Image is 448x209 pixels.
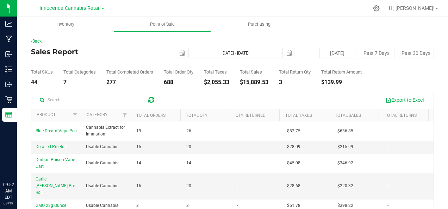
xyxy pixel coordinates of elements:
[114,17,211,32] a: Point of Sale
[387,160,388,166] span: -
[136,144,141,150] span: 15
[5,96,12,103] inline-svg: Retail
[387,183,388,189] span: -
[31,70,53,74] div: Total SKUs
[287,144,300,150] span: $28.09
[136,113,166,118] a: Total Orders
[285,113,312,118] a: Total Taxes
[372,5,381,12] div: Manage settings
[387,202,388,209] span: -
[86,202,118,209] span: Usable Cannabis
[240,70,268,74] div: Total Sales
[31,80,53,85] div: 44
[136,202,139,209] span: 3
[31,39,42,44] a: Back
[177,48,187,58] span: select
[204,70,229,74] div: Total Taxes
[186,183,191,189] span: 20
[69,109,81,121] a: Filter
[47,21,84,27] span: Inventory
[186,113,207,118] a: Total Qty
[36,144,67,149] span: Derailed Pre Roll
[36,203,66,208] span: GMO 28g Ounce
[5,81,12,88] inline-svg: Outbound
[5,51,12,58] inline-svg: Inbound
[287,183,300,189] span: $28.68
[337,128,353,134] span: $636.85
[321,70,362,74] div: Total Return Amount
[136,183,141,189] span: 16
[398,48,434,58] button: Past 30 Days
[337,144,353,150] span: $215.99
[37,112,56,117] a: Product
[3,201,14,206] p: 08/19
[36,128,77,133] span: Blue Dream Vape Pen
[385,113,417,118] a: Total Returns
[381,94,428,106] button: Export to Excel
[319,48,355,58] button: [DATE]
[5,20,12,27] inline-svg: Analytics
[136,128,141,134] span: 19
[211,17,308,32] a: Purchasing
[287,128,300,134] span: $82.75
[63,80,96,85] div: 7
[389,5,435,11] span: Hi, [PERSON_NAME]!
[86,160,118,166] span: Usable Cannabis
[284,48,294,58] span: select
[337,160,353,166] span: $346.92
[141,21,184,27] span: Point of Sale
[106,70,153,74] div: Total Completed Orders
[186,202,189,209] span: 3
[86,124,128,138] span: Cannabis Extract for Inhalation
[37,95,142,105] input: Search...
[359,48,395,58] button: Past 7 Days
[36,177,75,195] span: Garlic [PERSON_NAME] Pre Roll
[39,5,101,11] span: Innocence Cannabis Retail
[240,80,268,85] div: $15,889.53
[5,36,12,43] inline-svg: Manufacturing
[238,21,280,27] span: Purchasing
[337,183,353,189] span: $220.32
[5,111,12,118] inline-svg: Reports
[387,128,388,134] span: -
[186,160,191,166] span: 14
[186,128,191,134] span: 26
[186,144,191,150] span: 20
[5,66,12,73] inline-svg: Inventory
[7,153,28,174] iframe: Resource center
[237,160,238,166] span: -
[321,80,362,85] div: $139.99
[335,113,361,118] a: Total Sales
[136,160,141,166] span: 14
[237,183,238,189] span: -
[164,70,193,74] div: Total Order Qty
[164,80,193,85] div: 688
[31,48,165,56] h4: Sales Report
[287,202,300,209] span: $51.78
[86,144,118,150] span: Usable Cannabis
[337,202,353,209] span: $398.22
[279,70,311,74] div: Total Return Qty
[287,160,300,166] span: $45.08
[86,183,118,189] span: Usable Cannabis
[87,112,107,117] a: Category
[237,202,238,209] span: -
[237,144,238,150] span: -
[119,109,131,121] a: Filter
[3,182,14,201] p: 09:52 AM EDT
[237,128,238,134] span: -
[387,144,388,150] span: -
[63,70,96,74] div: Total Categories
[17,17,114,32] a: Inventory
[204,80,229,85] div: $2,055.33
[106,80,153,85] div: 277
[279,80,311,85] div: 3
[236,113,266,118] a: Qty Returned
[36,157,75,169] span: Durban Poison Vape Cart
